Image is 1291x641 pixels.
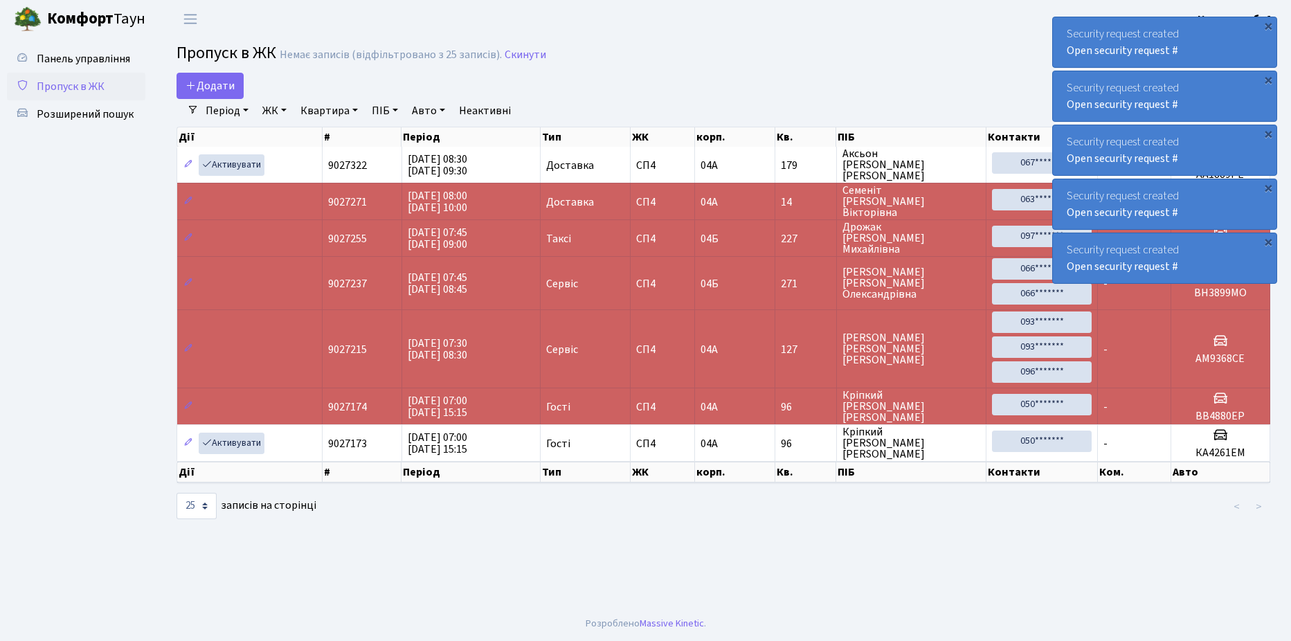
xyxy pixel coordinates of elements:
span: Гості [546,438,570,449]
span: Додати [186,78,235,93]
h5: ВН3899МО [1177,287,1264,300]
span: 227 [781,233,831,244]
span: СП4 [636,401,689,413]
span: [DATE] 07:30 [DATE] 08:30 [408,336,467,363]
span: Таун [47,8,145,31]
a: Консьєрж б. 4. [1198,11,1274,28]
span: - [1103,399,1108,415]
span: 9027215 [328,342,367,357]
span: Семеніт [PERSON_NAME] Вікторівна [842,185,980,218]
th: Кв. [775,462,837,482]
a: Панель управління [7,45,145,73]
th: Дії [177,462,323,482]
span: Кріпкий [PERSON_NAME] [PERSON_NAME] [842,390,980,423]
a: Скинути [505,48,546,62]
span: 04Б [701,276,719,291]
a: Неактивні [453,99,516,123]
span: [DATE] 07:45 [DATE] 09:00 [408,225,467,252]
h5: AM9368CE [1177,352,1264,365]
span: 127 [781,344,831,355]
a: Open security request # [1067,151,1178,166]
span: 04А [701,195,718,210]
span: Гості [546,401,570,413]
span: [DATE] 07:45 [DATE] 08:45 [408,270,467,297]
b: Комфорт [47,8,114,30]
span: 04А [701,158,718,173]
th: Дії [177,127,323,147]
span: 04А [701,436,718,451]
div: Security request created [1053,125,1276,175]
span: 9027174 [328,399,367,415]
th: # [323,127,401,147]
span: 04Б [701,231,719,246]
a: Період [200,99,254,123]
div: × [1261,73,1275,87]
span: Кріпкий [PERSON_NAME] [PERSON_NAME] [842,426,980,460]
th: Тип [541,462,630,482]
span: [PERSON_NAME] [PERSON_NAME] [PERSON_NAME] [842,332,980,365]
span: Пропуск в ЖК [37,79,105,94]
th: ЖК [631,127,695,147]
a: Авто [406,99,451,123]
div: Security request created [1053,179,1276,229]
span: 96 [781,438,831,449]
div: × [1261,127,1275,141]
div: Немає записів (відфільтровано з 25 записів). [280,48,502,62]
span: 04А [701,399,718,415]
span: Аксьон [PERSON_NAME] [PERSON_NAME] [842,148,980,181]
span: Сервіс [546,278,578,289]
a: Розширений пошук [7,100,145,128]
a: Активувати [199,154,264,176]
h5: ВВ4880ЕР [1177,410,1264,423]
div: Security request created [1053,233,1276,283]
a: ЖК [257,99,292,123]
th: корп. [695,462,775,482]
span: Дрожак [PERSON_NAME] Михайлівна [842,222,980,255]
a: Open security request # [1067,205,1178,220]
select: записів на сторінці [177,493,217,519]
a: Активувати [199,433,264,454]
span: СП4 [636,438,689,449]
span: 179 [781,160,831,171]
span: 9027255 [328,231,367,246]
span: - [1103,436,1108,451]
span: 9027271 [328,195,367,210]
label: записів на сторінці [177,493,316,519]
a: Пропуск в ЖК [7,73,145,100]
b: Консьєрж б. 4. [1198,12,1274,27]
span: СП4 [636,233,689,244]
span: 9027237 [328,276,367,291]
a: Open security request # [1067,97,1178,112]
th: # [323,462,401,482]
img: logo.png [14,6,42,33]
span: 96 [781,401,831,413]
span: СП4 [636,278,689,289]
th: Ком. [1098,462,1171,482]
span: 271 [781,278,831,289]
a: Додати [177,73,244,99]
th: ПІБ [836,127,986,147]
th: ЖК [631,462,695,482]
span: [DATE] 07:00 [DATE] 15:15 [408,430,467,457]
span: [DATE] 08:30 [DATE] 09:30 [408,152,467,179]
span: СП4 [636,197,689,208]
th: корп. [695,127,775,147]
th: ПІБ [836,462,986,482]
span: Пропуск в ЖК [177,41,276,65]
a: ПІБ [366,99,404,123]
span: Розширений пошук [37,107,134,122]
div: × [1261,235,1275,249]
a: Open security request # [1067,43,1178,58]
span: - [1103,342,1108,357]
div: Security request created [1053,17,1276,67]
span: Доставка [546,160,594,171]
span: 9027173 [328,436,367,451]
th: Авто [1171,462,1270,482]
span: СП4 [636,344,689,355]
span: СП4 [636,160,689,171]
th: Контакти [986,462,1099,482]
th: Контакти [986,127,1099,147]
span: Панель управління [37,51,130,66]
div: Розроблено . [586,616,706,631]
span: 14 [781,197,831,208]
